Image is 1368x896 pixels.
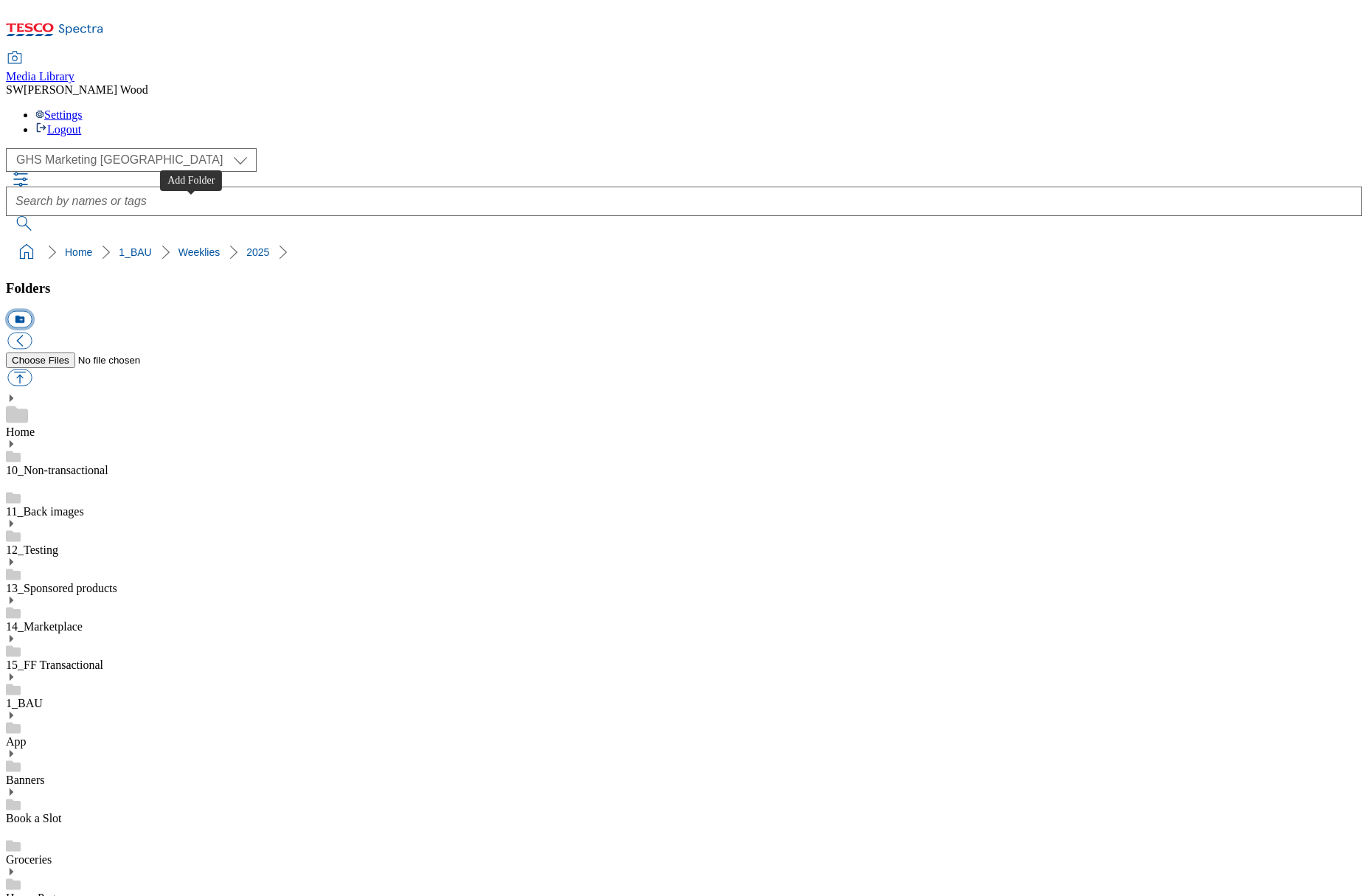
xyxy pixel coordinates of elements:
a: 1_BAU [119,246,151,258]
a: 13_Sponsored products [6,582,117,594]
a: 11_Back images [6,505,84,518]
a: Logout [35,123,81,136]
a: App [6,735,27,748]
a: Book a Slot [6,812,62,824]
a: 15_FF Transactional [6,659,103,671]
a: Home [65,246,92,258]
a: home [15,240,38,264]
a: Groceries [6,853,52,866]
a: 12_Testing [6,543,58,556]
a: Banners [6,774,44,786]
span: [PERSON_NAME] Wood [24,83,148,96]
input: Search by names or tags [6,187,1362,216]
a: 10_Non-transactional [6,464,108,476]
a: Settings [35,108,83,121]
a: 2025 [246,246,269,258]
nav: breadcrumb [6,238,1362,266]
a: 14_Marketplace [6,620,83,633]
span: Media Library [6,70,74,83]
a: Weeklies [178,246,221,258]
span: SW [6,83,24,96]
a: Media Library [6,52,74,83]
a: 1_BAU [6,697,43,709]
h3: Folders [6,280,1362,296]
a: Home [6,426,35,438]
